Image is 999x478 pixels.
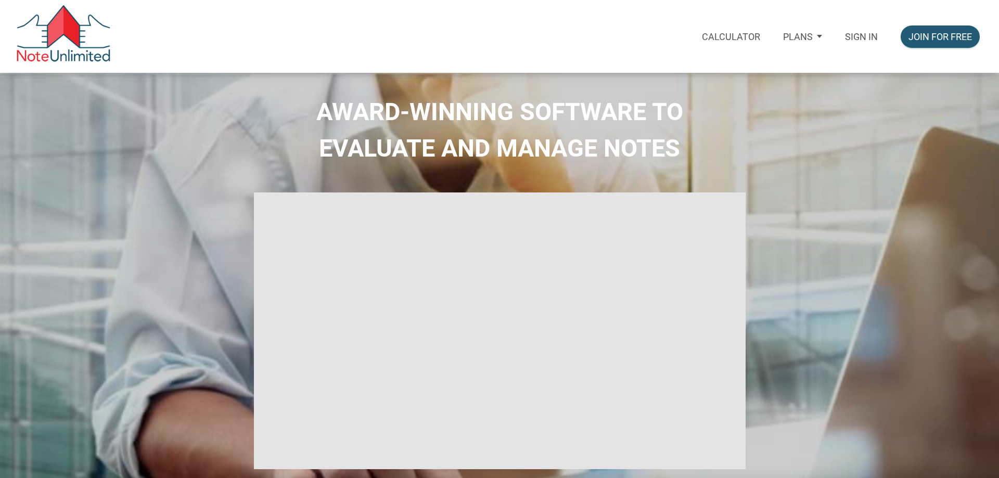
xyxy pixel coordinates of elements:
a: Plans [772,18,834,56]
button: Plans [772,18,834,55]
h2: AWARD-WINNING SOFTWARE TO EVALUATE AND MANAGE NOTES [8,94,991,166]
div: Join for free [908,30,972,44]
p: Plans [783,31,813,42]
iframe: NoteUnlimited [254,192,746,469]
a: Calculator [690,18,772,56]
button: Join for free [901,25,980,48]
p: Calculator [702,31,760,42]
a: Sign in [834,18,889,56]
p: Sign in [845,31,878,42]
a: Join for free [889,18,991,56]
